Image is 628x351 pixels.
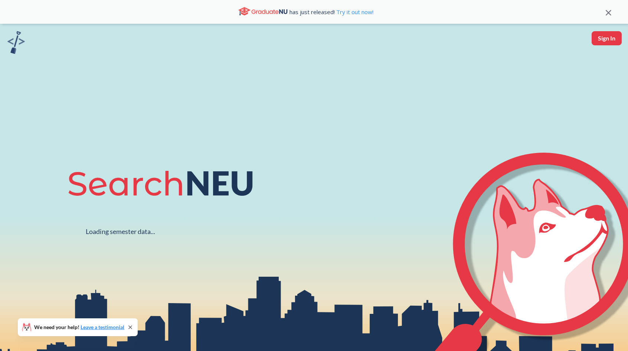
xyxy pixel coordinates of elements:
[34,325,124,330] span: We need your help!
[86,227,155,236] div: Loading semester data...
[290,8,373,16] span: has just released!
[81,324,124,330] a: Leave a testimonial
[335,8,373,16] a: Try it out now!
[592,31,622,45] button: Sign In
[7,31,25,54] img: sandbox logo
[7,31,25,56] a: sandbox logo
